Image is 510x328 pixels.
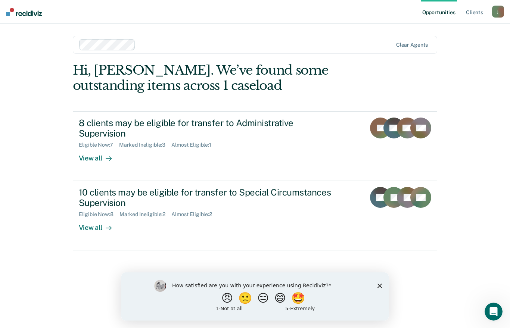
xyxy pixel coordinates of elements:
div: Eligible Now : 7 [79,142,119,148]
div: Almost Eligible : 2 [171,211,218,218]
div: Marked Ineligible : 2 [119,211,171,218]
a: 10 clients may be eligible for transfer to Special Circumstances SupervisionEligible Now:8Marked ... [73,181,438,250]
div: 10 clients may be eligible for transfer to Special Circumstances Supervision [79,187,341,209]
div: Eligible Now : 8 [79,211,119,218]
a: 8 clients may be eligible for transfer to Administrative SupervisionEligible Now:7Marked Ineligib... [73,111,438,181]
div: 8 clients may be eligible for transfer to Administrative Supervision [79,118,341,139]
button: j [492,6,504,18]
div: View all [79,218,121,232]
div: Almost Eligible : 1 [171,142,217,148]
div: Clear agents [396,42,428,48]
img: Recidiviz [6,8,42,16]
iframe: Survey by Kim from Recidiviz [121,272,389,321]
div: View all [79,148,121,163]
div: Hi, [PERSON_NAME]. We’ve found some outstanding items across 1 caseload [73,63,364,93]
iframe: Intercom live chat [485,303,503,321]
div: Marked Ineligible : 3 [119,142,171,148]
